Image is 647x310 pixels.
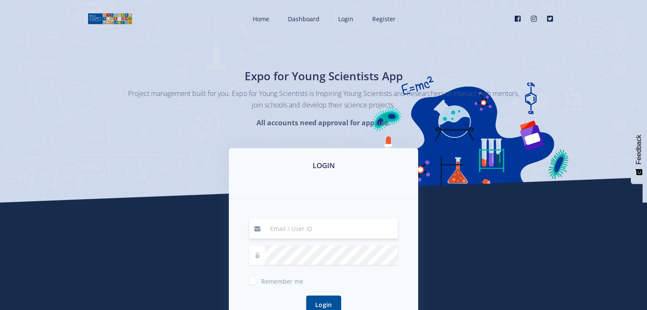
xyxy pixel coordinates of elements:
span: Dashboard [288,15,319,23]
span: Login [338,15,353,23]
input: Email / User ID [265,219,398,239]
button: Feedback - Show survey [631,126,647,184]
p: Project management built for you. Expo for Young Scientists is Inspiring Young Scientists and Res... [128,88,519,111]
strong: All accounts need approval for app use. [257,118,390,127]
span: Remember me [261,277,303,285]
h3: LOGIN [239,160,408,171]
a: Login [330,8,360,30]
a: Register [364,8,402,30]
a: Home [244,8,276,30]
span: Register [372,15,396,23]
a: Dashboard [279,8,326,30]
span: Home [253,15,269,23]
h1: Expo for Young Scientists App [168,68,479,85]
span: Feedback [635,135,643,164]
img: logo01.png [88,12,132,25]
